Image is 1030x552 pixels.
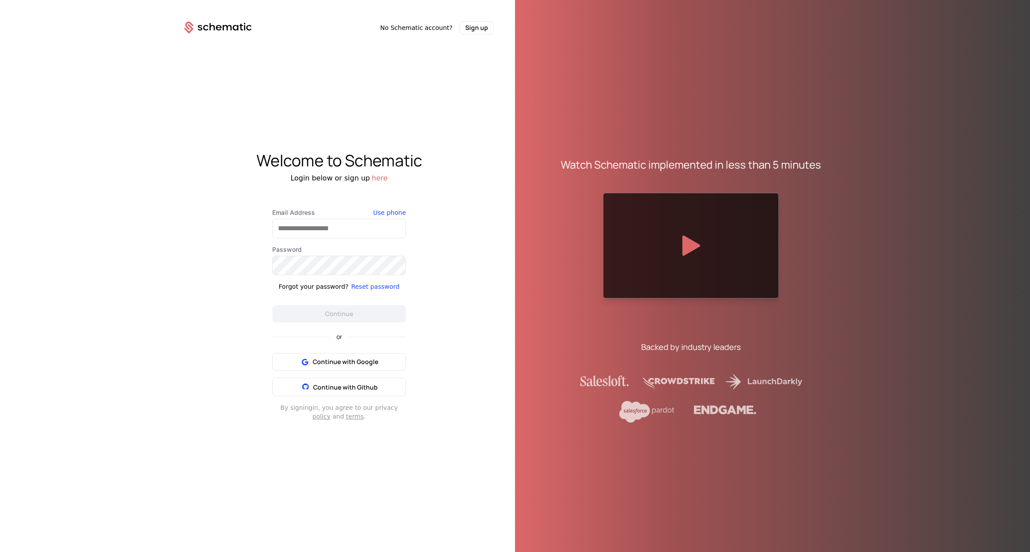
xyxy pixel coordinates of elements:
[346,413,364,420] a: terms
[163,173,515,184] div: Login below or sign up
[460,21,494,34] button: Sign up
[272,208,406,217] label: Email Address
[272,245,406,254] label: Password
[279,282,349,291] div: Forgot your password?
[351,282,399,291] button: Reset password
[641,341,741,353] div: Backed by industry leaders
[312,413,330,420] a: policy
[272,403,406,421] div: By signing in , you agree to our privacy and .
[561,158,821,172] div: Watch Schematic implemented in less than 5 minutes
[163,152,515,169] div: Welcome to Schematic
[329,334,349,340] span: or
[272,353,406,371] button: Continue with Google
[313,383,378,391] span: Continue with Github
[272,378,406,396] button: Continue with Github
[373,208,406,217] button: Use phone
[313,357,378,366] span: Continue with Google
[380,23,453,32] span: No Schematic account?
[272,305,406,323] button: Continue
[372,173,387,184] button: here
